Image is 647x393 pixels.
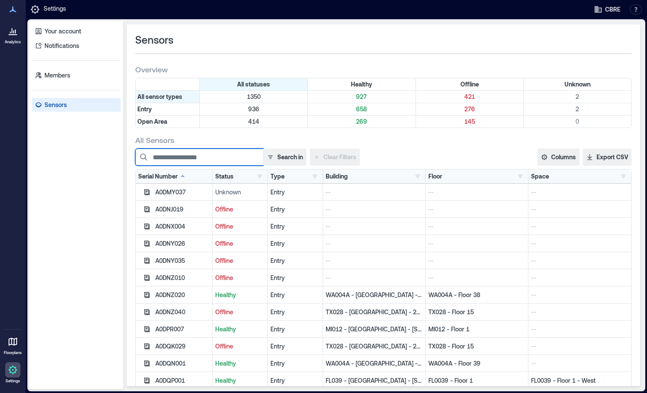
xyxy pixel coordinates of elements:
[531,239,629,248] p: --
[531,172,549,181] div: Space
[524,103,631,115] div: Filter by Type: Entry & Status: Unknown
[428,205,525,214] p: --
[270,308,320,316] div: Entry
[531,256,629,265] p: --
[135,64,168,74] span: Overview
[326,222,423,231] p: --
[531,376,629,385] p: FL0039 - Floor 1 - West
[428,325,525,333] p: MI012 - Floor 1
[45,27,81,36] p: Your account
[270,342,320,351] div: Entry
[428,256,525,265] p: --
[136,116,200,128] div: Filter by Type: Open Area
[326,291,423,299] p: WA004A - [GEOGRAPHIC_DATA] - [STREET_ADDRESS]
[270,256,320,265] div: Entry
[326,239,423,248] p: --
[45,101,67,109] p: Sensors
[155,239,210,248] div: A0DNY026
[428,291,525,299] p: WA004A - Floor 38
[270,274,320,282] div: Entry
[215,172,234,181] div: Status
[45,42,79,50] p: Notifications
[416,78,524,90] div: Filter by Status: Offline
[531,342,629,351] p: --
[202,92,306,101] p: 1350
[136,91,200,103] div: All sensor types
[605,5,620,14] span: CBRE
[3,360,23,386] a: Settings
[531,291,629,299] p: --
[270,188,320,196] div: Entry
[155,188,210,196] div: A0DMY037
[416,116,524,128] div: Filter by Type: Open Area & Status: Offline
[308,103,416,115] div: Filter by Type: Entry & Status: Healthy
[263,149,306,166] button: Search in
[326,359,423,368] p: WA004A - [GEOGRAPHIC_DATA] - [STREET_ADDRESS]
[428,274,525,282] p: --
[202,117,306,126] p: 414
[2,21,24,47] a: Analytics
[155,222,210,231] div: A0DNX004
[309,105,413,113] p: 658
[200,78,308,90] div: All statuses
[308,78,416,90] div: Filter by Status: Healthy
[215,256,265,265] p: Offline
[215,188,265,196] p: Unknown
[326,342,423,351] p: TX028 - [GEOGRAPHIC_DATA] - 2100 [PERSON_NAME].., TX028 - [GEOGRAPHIC_DATA] - 2100 [PERSON_NAME]
[537,149,579,166] button: Columns
[531,359,629,368] p: --
[531,188,629,196] p: --
[270,239,320,248] div: Entry
[524,116,631,128] div: Filter by Type: Open Area & Status: Unknown (0 sensors)
[308,116,416,128] div: Filter by Type: Open Area & Status: Healthy
[215,342,265,351] p: Offline
[1,331,24,358] a: Floorplans
[270,291,320,299] div: Entry
[270,359,320,368] div: Entry
[326,188,423,196] p: --
[428,359,525,368] p: WA004A - Floor 39
[215,376,265,385] p: Healthy
[326,274,423,282] p: --
[155,205,210,214] div: A0DNJ019
[418,92,522,101] p: 421
[215,325,265,333] p: Healthy
[155,308,210,316] div: A0DNZ040
[531,325,629,333] p: --
[155,359,210,368] div: A0DQN001
[6,378,20,384] p: Settings
[428,172,442,181] div: Floor
[525,105,629,113] p: 2
[32,24,121,38] a: Your account
[583,149,632,166] button: Export CSV
[309,117,413,126] p: 269
[428,222,525,231] p: --
[309,92,413,101] p: 927
[136,103,200,115] div: Filter by Type: Entry
[326,205,423,214] p: --
[525,92,629,101] p: 2
[531,222,629,231] p: --
[531,274,629,282] p: --
[155,291,210,299] div: A0DNZ020
[418,117,522,126] p: 145
[418,105,522,113] p: 276
[270,376,320,385] div: Entry
[270,325,320,333] div: Entry
[32,39,121,53] a: Notifications
[428,376,525,385] p: FL0039 - Floor 1
[270,222,320,231] div: Entry
[428,239,525,248] p: --
[326,308,423,316] p: TX028 - [GEOGRAPHIC_DATA] - 2100 [PERSON_NAME].., TX028 - [GEOGRAPHIC_DATA] - 2100 [PERSON_NAME]
[215,291,265,299] p: Healthy
[531,205,629,214] p: --
[428,342,525,351] p: TX028 - Floor 15
[215,222,265,231] p: Offline
[270,172,285,181] div: Type
[428,308,525,316] p: TX028 - Floor 15
[215,308,265,316] p: Offline
[525,117,629,126] p: 0
[326,325,423,333] p: MI012 - [GEOGRAPHIC_DATA] - [STREET_ADDRESS] - [GEOGRAPHIC_DATA] - [STREET_ADDRESS]
[215,205,265,214] p: Offline
[326,172,348,181] div: Building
